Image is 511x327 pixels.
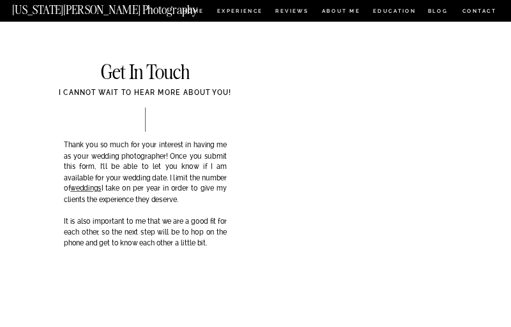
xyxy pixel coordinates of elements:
[12,4,226,11] a: [US_STATE][PERSON_NAME] Photography
[181,8,205,15] a: HOME
[26,87,265,107] div: I cannot wait to hear more about you!
[372,8,417,15] a: EDUCATION
[64,140,227,260] p: Thank you so much for your interest in having me as your wedding photographer! Once you submit th...
[70,185,102,193] a: weddings
[217,8,262,15] a: Experience
[462,6,497,16] a: CONTACT
[321,8,360,15] a: ABOUT ME
[59,62,231,84] h2: Get In Touch
[427,8,448,15] a: BLOG
[275,8,307,15] a: REVIEWS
